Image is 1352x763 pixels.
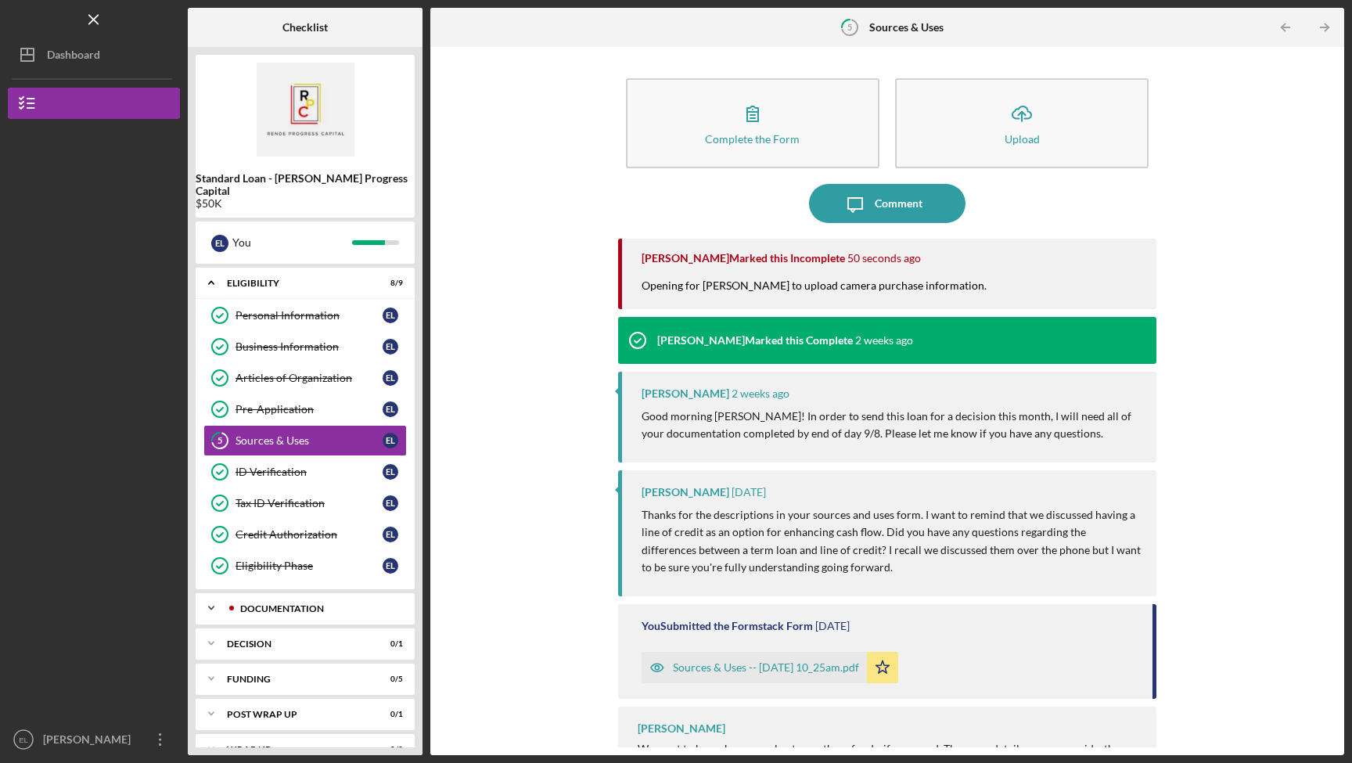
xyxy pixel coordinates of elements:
[236,497,383,509] div: Tax ID Verification
[203,362,407,394] a: Articles of OrganizationEL
[383,433,398,448] div: E L
[282,21,328,34] b: Checklist
[236,309,383,322] div: Personal Information
[847,22,852,32] tspan: 5
[203,519,407,550] a: Credit AuthorizationEL
[869,21,944,34] b: Sources & Uses
[196,197,415,210] div: $50K
[383,401,398,417] div: E L
[847,252,921,265] time: 2025-09-16 18:19
[383,339,398,355] div: E L
[227,710,364,719] div: Post Wrap Up
[203,550,407,581] a: Eligibility PhaseEL
[383,464,398,480] div: E L
[642,652,898,683] button: Sources & Uses -- [DATE] 10_25am.pdf
[815,620,850,632] time: 2025-08-26 14:25
[203,331,407,362] a: Business InformationEL
[642,506,1142,577] p: Thanks for the descriptions in your sources and uses form. I want to remind that we discussed hav...
[642,408,1142,443] p: Good morning [PERSON_NAME]! In order to send this loan for a decision this month, I will need all...
[375,639,403,649] div: 0 / 1
[657,334,853,347] div: [PERSON_NAME] Marked this Complete
[227,279,364,288] div: Eligibility
[196,63,415,157] img: Product logo
[236,372,383,384] div: Articles of Organization
[19,736,28,744] text: EL
[236,466,383,478] div: ID Verification
[203,394,407,425] a: Pre-ApplicationEL
[8,724,180,755] button: EL[PERSON_NAME]
[232,229,352,256] div: You
[39,724,141,759] div: [PERSON_NAME]
[227,675,364,684] div: Funding
[47,39,100,74] div: Dashboard
[383,308,398,323] div: E L
[196,172,415,197] b: Standard Loan - [PERSON_NAME] Progress Capital
[375,279,403,288] div: 8 / 9
[642,278,1002,309] div: Opening for [PERSON_NAME] to upload camera purchase information.
[673,661,859,674] div: Sources & Uses -- [DATE] 10_25am.pdf
[236,528,383,541] div: Credit Authorization
[236,434,383,447] div: Sources & Uses
[375,745,403,754] div: 0 / 2
[8,39,180,70] button: Dashboard
[626,78,879,168] button: Complete the Form
[732,486,766,498] time: 2025-08-26 16:10
[642,387,729,400] div: [PERSON_NAME]
[705,133,800,145] div: Complete the Form
[203,488,407,519] a: Tax ID VerificationEL
[383,370,398,386] div: E L
[732,387,789,400] time: 2025-09-03 14:42
[227,745,364,754] div: Wrap up
[240,604,395,614] div: Documentation
[895,78,1149,168] button: Upload
[1005,133,1040,145] div: Upload
[218,436,222,446] tspan: 5
[375,710,403,719] div: 0 / 1
[642,486,729,498] div: [PERSON_NAME]
[203,300,407,331] a: Personal InformationEL
[211,235,228,252] div: E L
[203,425,407,456] a: 5Sources & UsesEL
[236,340,383,353] div: Business Information
[383,527,398,542] div: E L
[375,675,403,684] div: 0 / 5
[383,558,398,574] div: E L
[638,722,725,735] div: [PERSON_NAME]
[236,403,383,416] div: Pre-Application
[809,184,965,223] button: Comment
[203,456,407,488] a: ID VerificationEL
[227,639,364,649] div: Decision
[875,184,922,223] div: Comment
[642,620,813,632] div: You Submitted the Formstack Form
[642,252,845,265] div: [PERSON_NAME] Marked this Incomplete
[855,334,913,347] time: 2025-09-03 14:42
[383,495,398,511] div: E L
[236,560,383,572] div: Eligibility Phase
